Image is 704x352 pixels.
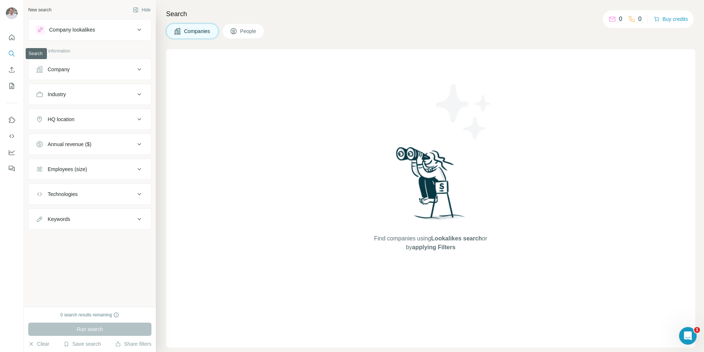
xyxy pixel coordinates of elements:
button: Employees (size) [29,160,151,178]
p: Company information [28,48,151,54]
span: Find companies using or by [372,234,489,252]
span: Lookalikes search [431,235,482,242]
button: Clear [28,340,49,348]
span: applying Filters [412,244,455,250]
img: Avatar [6,7,18,19]
button: Keywords [29,210,151,228]
button: Save search [63,340,101,348]
span: Companies [184,28,211,35]
div: Industry [48,91,66,98]
button: Annual revenue ($) [29,135,151,153]
div: New search [28,7,51,13]
button: Industry [29,86,151,103]
button: My lists [6,79,18,92]
p: 0 [638,15,642,23]
button: Hide [128,4,156,15]
span: 1 [694,327,700,333]
button: Company lookalikes [29,21,151,39]
div: Employees (size) [48,166,87,173]
span: People [240,28,257,35]
button: Use Surfe API [6,130,18,143]
div: Keywords [48,215,70,223]
button: Share filters [115,340,151,348]
p: 0 [619,15,622,23]
button: HQ location [29,110,151,128]
iframe: Intercom live chat [679,327,697,345]
button: Company [29,61,151,78]
button: Technologies [29,185,151,203]
button: Enrich CSV [6,63,18,76]
div: Annual revenue ($) [48,141,91,148]
button: Search [6,47,18,60]
button: Feedback [6,162,18,175]
img: Surfe Illustration - Stars [431,79,497,145]
button: Dashboard [6,146,18,159]
img: Surfe Illustration - Woman searching with binoculars [393,145,469,227]
h4: Search [166,9,695,19]
div: Technologies [48,190,78,198]
button: Buy credits [654,14,688,24]
div: 0 search results remaining [60,312,120,318]
div: Company lookalikes [49,26,95,33]
button: Use Surfe on LinkedIn [6,113,18,127]
div: HQ location [48,116,74,123]
button: Quick start [6,31,18,44]
div: Company [48,66,70,73]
